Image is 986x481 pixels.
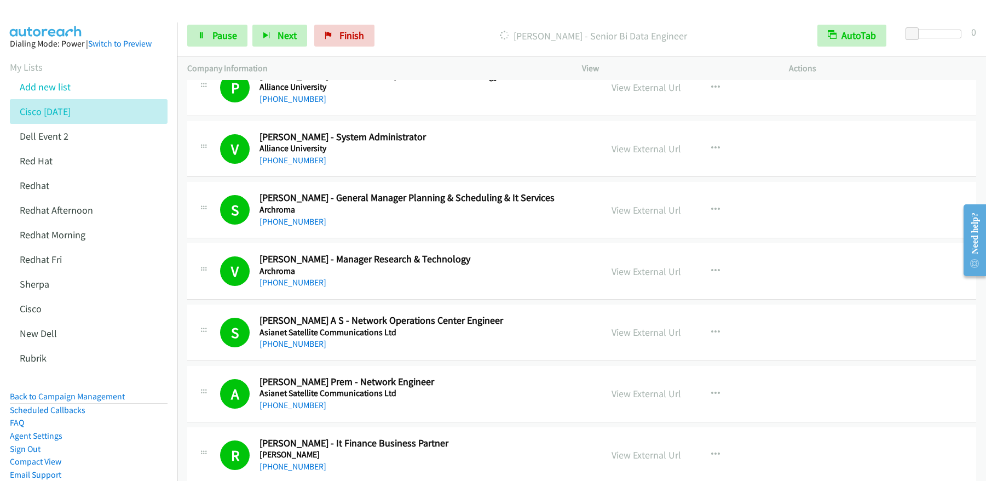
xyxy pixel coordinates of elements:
[612,204,681,216] a: View External Url
[260,143,587,154] h5: Alliance University
[212,29,237,42] span: Pause
[260,327,587,338] h5: Asianet Satellite Communications Ltd
[260,388,587,399] h5: Asianet Satellite Communications Ltd
[220,256,250,286] h1: V
[20,327,57,340] a: New Dell
[260,437,587,450] h2: [PERSON_NAME] - It Finance Business Partner
[911,30,961,38] div: Delay between calls (in seconds)
[260,400,326,410] a: [PHONE_NUMBER]
[314,25,374,47] a: Finish
[260,192,587,204] h2: [PERSON_NAME] - General Manager Planning & Scheduling & It Services
[20,204,93,216] a: Redhat Afternoon
[20,278,49,290] a: Sherpa
[20,130,68,142] a: Dell Event 2
[20,228,85,241] a: Redhat Morning
[220,379,250,409] h1: A
[278,29,297,42] span: Next
[20,253,62,266] a: Redhat Fri
[260,449,587,460] h5: [PERSON_NAME]
[88,38,152,49] a: Switch to Preview
[187,25,247,47] a: Pause
[612,265,681,278] a: View External Url
[612,449,681,461] a: View External Url
[260,314,587,327] h2: [PERSON_NAME] A S - Network Operations Center Engineer
[260,277,326,288] a: [PHONE_NUMBER]
[10,391,125,402] a: Back to Campaign Management
[20,302,42,315] a: Cisco
[260,376,587,388] h2: [PERSON_NAME] Prem - Network Engineer
[260,266,587,277] h5: Archroma
[10,61,43,73] a: My Lists
[10,444,41,454] a: Sign Out
[260,94,326,104] a: [PHONE_NUMBER]
[954,197,986,284] iframe: Resource Center
[220,195,250,225] h1: S
[10,417,24,428] a: FAQ
[817,25,886,47] button: AutoTab
[612,326,681,339] a: View External Url
[20,105,71,118] a: Cisco [DATE]
[20,154,53,167] a: Red Hat
[220,318,250,347] h1: S
[20,81,71,93] a: Add new list
[10,37,168,50] div: Dialing Mode: Power |
[20,179,49,192] a: Redhat
[10,469,61,480] a: Email Support
[612,142,681,155] a: View External Url
[260,216,326,227] a: [PHONE_NUMBER]
[252,25,307,47] button: Next
[10,456,61,467] a: Compact View
[220,134,250,164] h1: V
[612,387,681,400] a: View External Url
[187,62,562,75] p: Company Information
[10,405,85,415] a: Scheduled Callbacks
[220,440,250,470] h1: R
[339,29,364,42] span: Finish
[389,28,798,43] p: [PERSON_NAME] - Senior Bi Data Engineer
[260,204,587,215] h5: Archroma
[582,62,769,75] p: View
[20,352,47,364] a: Rubrik
[260,461,326,472] a: [PHONE_NUMBER]
[260,155,326,165] a: [PHONE_NUMBER]
[260,253,587,266] h2: [PERSON_NAME] - Manager Research & Technology
[220,73,250,102] h1: P
[971,25,976,39] div: 0
[260,82,587,93] h5: Alliance University
[612,81,681,94] a: View External Url
[10,431,62,441] a: Agent Settings
[260,339,326,349] a: [PHONE_NUMBER]
[260,131,587,144] h2: [PERSON_NAME] - System Administrator
[789,62,976,75] p: Actions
